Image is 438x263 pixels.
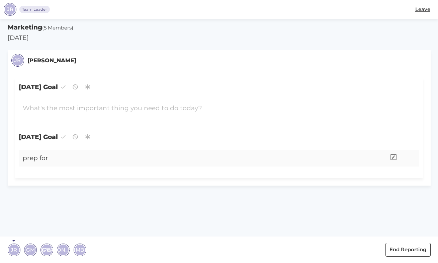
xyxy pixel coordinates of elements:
[22,7,47,12] span: Team Leader
[415,6,430,13] span: Leave
[15,128,423,146] span: [DATE] Goal
[7,6,13,13] span: JR
[15,78,423,96] span: [DATE] Goal
[14,57,21,64] span: JR
[76,246,84,254] span: MB
[385,243,431,257] button: End Reporting
[411,3,434,16] button: Leave
[389,246,426,254] span: End Reporting
[11,246,17,254] span: JR
[26,246,35,254] span: GM
[42,24,73,31] span: (5 Members)
[41,246,85,254] span: [PERSON_NAME]
[19,150,386,167] div: prep for
[27,56,76,65] small: [PERSON_NAME]
[8,23,431,32] h5: Marketing
[8,33,431,43] p: [DATE]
